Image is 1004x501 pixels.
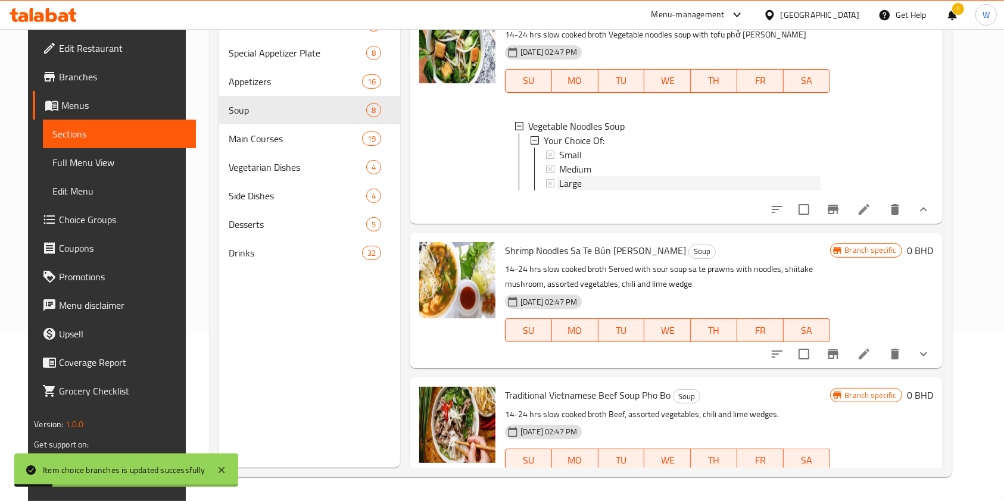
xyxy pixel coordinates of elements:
[43,148,196,177] a: Full Menu View
[59,212,186,227] span: Choice Groups
[229,246,361,260] span: Drinks
[229,189,366,203] div: Side Dishes
[516,46,582,58] span: [DATE] 02:47 PM
[696,452,732,469] span: TH
[510,322,547,339] span: SU
[52,184,186,198] span: Edit Menu
[367,48,381,59] span: 8
[819,195,847,224] button: Branch-specific-item
[366,103,381,117] div: items
[33,320,196,348] a: Upsell
[907,387,933,403] h6: 0 BHD
[737,318,784,342] button: FR
[909,340,938,368] button: show more
[362,74,381,89] div: items
[528,119,625,133] span: Vegetable Noodles Soup
[419,242,495,318] img: Shrimp Noodles Sa Te Bún Tôm
[229,217,366,231] span: Desserts
[552,69,598,93] button: MO
[649,72,686,89] span: WE
[33,62,196,91] a: Branches
[229,131,361,146] span: Main Courses
[559,148,582,162] span: Small
[219,67,400,96] div: Appetizers16
[737,449,784,472] button: FR
[598,318,645,342] button: TU
[219,5,400,272] nav: Menu sections
[544,133,604,148] span: Your Choice Of:
[598,69,645,93] button: TU
[788,452,825,469] span: SA
[219,181,400,210] div: Side Dishes4
[510,72,547,89] span: SU
[691,69,737,93] button: TH
[840,245,902,256] span: Branch specific
[505,407,830,422] p: 14-24 hrs slow cooked broth Beef, assorted vegetables, chili and lime wedges.
[552,449,598,472] button: MO
[644,69,691,93] button: WE
[603,452,640,469] span: TU
[552,318,598,342] button: MO
[742,72,779,89] span: FR
[219,124,400,153] div: Main Courses19
[505,449,552,472] button: SU
[689,245,715,258] span: Soup
[229,160,366,174] span: Vegetarian Dishes
[419,7,495,83] img: Vegetable Noodles Soup
[505,242,686,259] span: Shrimp Noodles Sa Te Bún [PERSON_NAME]
[784,69,830,93] button: SA
[742,452,779,469] span: FR
[59,384,186,398] span: Grocery Checklist
[33,262,196,291] a: Promotions
[219,239,400,267] div: Drinks32
[367,219,381,230] span: 5
[43,177,196,205] a: Edit Menu
[366,160,381,174] div: items
[59,70,186,84] span: Branches
[651,8,725,22] div: Menu-management
[229,103,366,117] span: Soup
[742,322,779,339] span: FR
[59,327,186,341] span: Upsell
[33,205,196,234] a: Choice Groups
[784,318,830,342] button: SA
[52,155,186,170] span: Full Menu View
[696,322,732,339] span: TH
[34,437,89,452] span: Get support on:
[603,72,640,89] span: TU
[673,389,700,403] div: Soup
[907,242,933,259] h6: 0 BHD
[59,41,186,55] span: Edit Restaurant
[505,262,830,292] p: 14-24 hrs slow cooked broth Served with sour soup sa te prawns with noodles, shiitake mushroom, a...
[367,162,381,173] span: 4
[857,347,871,361] a: Edit menu item
[59,241,186,255] span: Coupons
[34,449,110,464] a: Support.OpsPlatform
[505,27,830,42] p: 14-24 hrs slow cooked broth Vegetable noodles soup with tofu phở [PERSON_NAME]
[788,322,825,339] span: SA
[59,298,186,312] span: Menu disclaimer
[363,248,381,259] span: 32
[33,291,196,320] a: Menu disclaimer
[840,390,902,401] span: Branch specific
[419,387,495,463] img: Traditional Vietnamese Beef Soup Pho Bo
[691,318,737,342] button: TH
[52,127,186,141] span: Sections
[33,377,196,405] a: Grocery Checklist
[367,190,381,202] span: 4
[366,46,381,60] div: items
[362,246,381,260] div: items
[791,342,816,367] span: Select to update
[649,452,686,469] span: WE
[763,340,791,368] button: sort-choices
[363,133,381,145] span: 19
[557,322,594,339] span: MO
[229,46,366,60] div: Special Appetizer Plate
[505,386,671,404] span: Traditional Vietnamese Beef Soup Pho Bo
[559,176,582,190] span: Large
[33,34,196,62] a: Edit Restaurant
[557,452,594,469] span: MO
[649,322,686,339] span: WE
